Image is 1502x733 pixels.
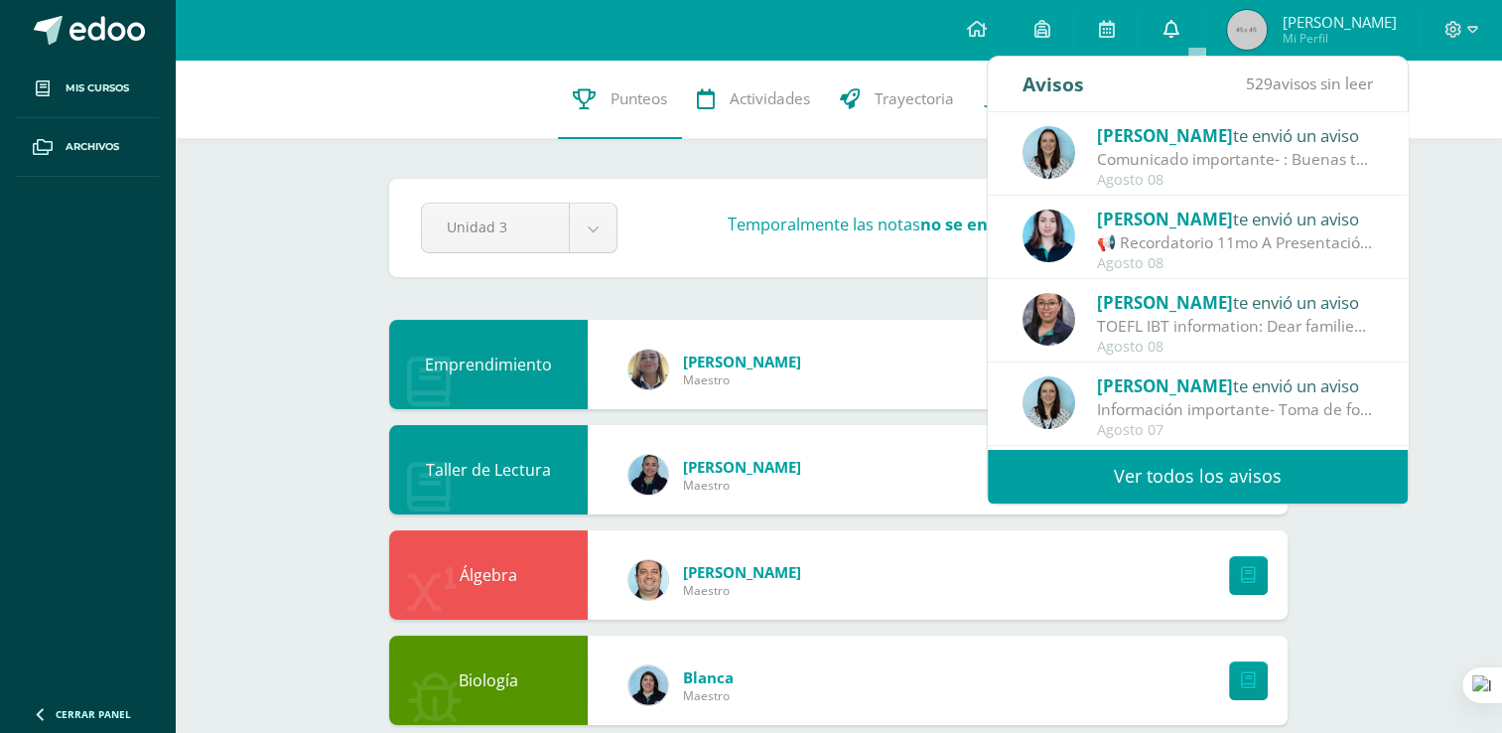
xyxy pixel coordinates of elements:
span: Unidad 3 [447,204,544,250]
span: Maestro [683,687,734,704]
div: Taller de Lectura [389,425,588,514]
span: Mi Perfil [1282,30,1396,47]
div: te envió un aviso [1097,372,1373,398]
img: 6df1b4a1ab8e0111982930b53d21c0fa.png [628,665,668,705]
img: 9587b11a6988a136ca9b298a8eab0d3f.png [628,455,668,495]
img: c96224e79309de7917ae934cbb5c0b01.png [628,350,668,389]
span: Punteos [611,88,667,109]
img: cccdcb54ef791fe124cc064e0dd18e00.png [1023,210,1075,262]
span: [PERSON_NAME] [1097,374,1233,397]
span: Maestro [683,371,801,388]
span: 529 [1246,73,1273,94]
a: Trayectoria [825,60,969,139]
img: aed16db0a88ebd6752f21681ad1200a1.png [1023,376,1075,429]
span: Cerrar panel [56,707,131,721]
div: 📢 Recordatorio 11mo A Presentación de proyectos : 📢 Recordatorio 11mo El día lunes será la presen... [1097,231,1373,254]
div: Álgebra [389,530,588,620]
a: Actividades [682,60,825,139]
a: Contactos [969,60,1108,139]
span: avisos sin leer [1246,73,1373,94]
div: te envió un aviso [1097,122,1373,148]
div: Agosto 07 [1097,422,1373,439]
h3: Temporalmente las notas . [728,213,1161,235]
span: Actividades [730,88,810,109]
div: Biología [389,636,588,725]
div: Avisos [1023,57,1084,111]
div: Agosto 08 [1097,172,1373,189]
a: Blanca [683,667,734,687]
div: te envió un aviso [1097,206,1373,231]
div: Información importante- Toma de fotografía título MINEDUC: Buenas tardes estimados padres de fami... [1097,398,1373,421]
div: TOEFL IBT information: Dear families, This is a reminder that the TOEFL iBT tests are approaching... [1097,315,1373,338]
img: aed16db0a88ebd6752f21681ad1200a1.png [1023,126,1075,179]
span: Trayectoria [875,88,954,109]
img: 6fb385528ffb729c9b944b13f11ee051.png [1023,293,1075,346]
span: [PERSON_NAME] [1097,291,1233,314]
img: 45x45 [1227,10,1267,50]
div: Comunicado importante- : Buenas tardes estimados padres de familia, Les compartimos información i... [1097,148,1373,171]
span: [PERSON_NAME] [1097,124,1233,147]
span: Mis cursos [66,80,129,96]
img: 332fbdfa08b06637aa495b36705a9765.png [628,560,668,600]
span: Archivos [66,139,119,155]
span: [PERSON_NAME] [1282,12,1396,32]
span: Maestro [683,582,801,599]
a: [PERSON_NAME] [683,352,801,371]
a: [PERSON_NAME] [683,562,801,582]
div: Emprendimiento [389,320,588,409]
span: [PERSON_NAME] [1097,208,1233,230]
a: [PERSON_NAME] [683,457,801,477]
span: Maestro [683,477,801,494]
div: Agosto 08 [1097,339,1373,356]
a: Punteos [558,60,682,139]
a: Ver todos los avisos [988,449,1408,504]
strong: no se encuentran disponibles [920,213,1158,235]
div: te envió un aviso [1097,289,1373,315]
div: Agosto 08 [1097,255,1373,272]
a: Unidad 3 [422,204,616,252]
a: Archivos [16,118,159,177]
a: Mis cursos [16,60,159,118]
